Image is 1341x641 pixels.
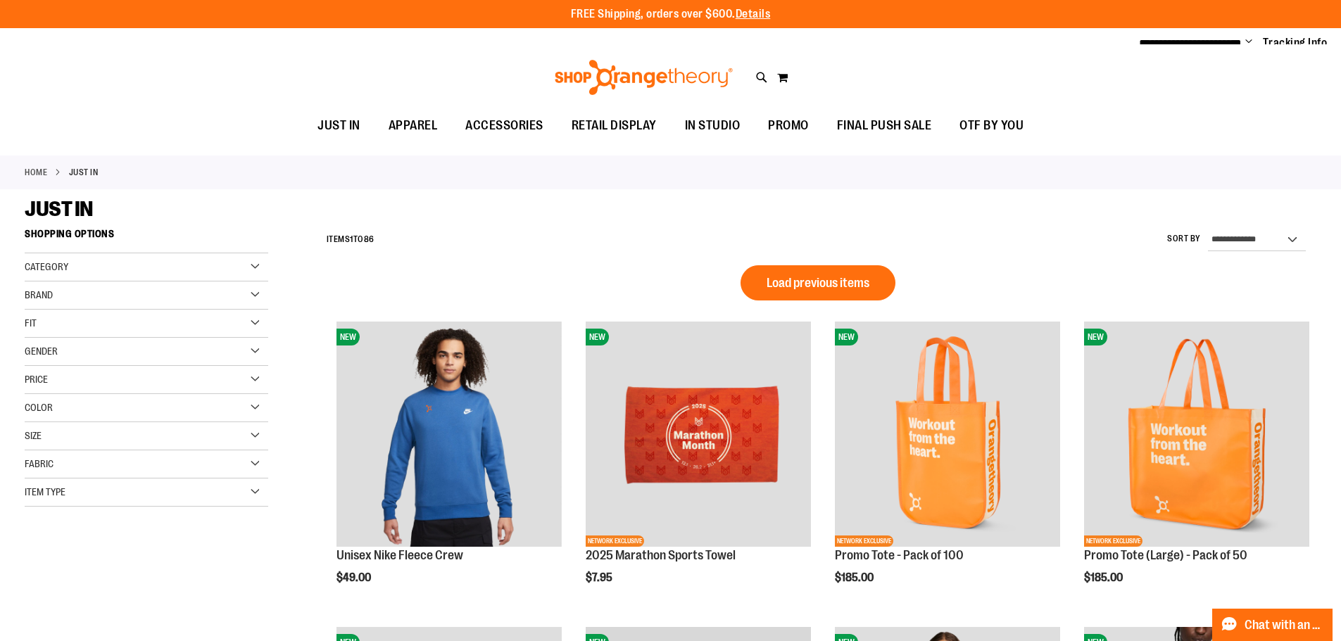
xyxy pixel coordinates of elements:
[25,261,68,272] span: Category
[586,548,736,562] a: 2025 Marathon Sports Towel
[1212,609,1333,641] button: Chat with an Expert
[25,197,93,221] span: JUST IN
[1084,322,1309,547] img: Promo Tote (Large) - Pack of 50
[389,110,438,141] span: APPAREL
[1263,35,1328,51] a: Tracking Info
[336,322,562,547] img: Unisex Nike Fleece Crew
[823,110,946,142] a: FINAL PUSH SALE
[835,322,1060,547] img: Promo Tote - Pack of 100
[1084,329,1107,345] span: NEW
[945,110,1038,142] a: OTF BY YOU
[586,535,644,547] span: NETWORK EXCLUSIVE
[571,6,771,23] p: FREE Shipping, orders over $600.
[25,486,65,497] span: Item Type
[317,110,360,141] span: JUST IN
[69,166,99,179] strong: JUST IN
[736,8,771,20] a: Details
[754,110,823,142] a: PROMO
[25,374,48,385] span: Price
[685,110,741,141] span: IN STUDIO
[837,110,932,141] span: FINAL PUSH SALE
[1167,233,1201,245] label: Sort By
[835,571,876,584] span: $185.00
[835,322,1060,549] a: Promo Tote - Pack of 100NEWNETWORK EXCLUSIVE
[828,315,1067,620] div: product
[1084,571,1125,584] span: $185.00
[25,222,268,253] strong: Shopping Options
[350,234,353,244] span: 1
[329,315,569,620] div: product
[336,329,360,345] span: NEW
[336,548,463,562] a: Unisex Nike Fleece Crew
[835,535,893,547] span: NETWORK EXCLUSIVE
[1084,548,1247,562] a: Promo Tote (Large) - Pack of 50
[586,322,811,547] img: 2025 Marathon Sports Towel
[25,345,58,357] span: Gender
[25,317,37,329] span: Fit
[586,329,609,345] span: NEW
[336,322,562,549] a: Unisex Nike Fleece CrewNEW
[1245,36,1252,50] button: Account menu
[959,110,1024,141] span: OTF BY YOU
[25,402,53,413] span: Color
[671,110,755,142] a: IN STUDIO
[741,265,895,300] button: Load previous items
[586,322,811,549] a: 2025 Marathon Sports TowelNEWNETWORK EXCLUSIVE
[336,571,373,584] span: $49.00
[1077,315,1316,620] div: product
[553,60,735,95] img: Shop Orangetheory
[327,229,374,250] h2: Items to
[558,110,671,142] a: RETAIL DISPLAY
[1084,322,1309,549] a: Promo Tote (Large) - Pack of 50NEWNETWORK EXCLUSIVE
[374,110,452,142] a: APPAREL
[835,548,964,562] a: Promo Tote - Pack of 100
[25,458,53,469] span: Fabric
[768,110,809,141] span: PROMO
[586,571,615,584] span: $7.95
[303,110,374,141] a: JUST IN
[1084,535,1142,547] span: NETWORK EXCLUSIVE
[465,110,543,141] span: ACCESSORIES
[364,234,374,244] span: 86
[572,110,657,141] span: RETAIL DISPLAY
[25,289,53,300] span: Brand
[25,430,42,441] span: Size
[1245,618,1324,632] span: Chat with an Expert
[579,315,818,620] div: product
[767,276,869,290] span: Load previous items
[451,110,558,142] a: ACCESSORIES
[25,166,47,179] a: Home
[835,329,858,345] span: NEW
